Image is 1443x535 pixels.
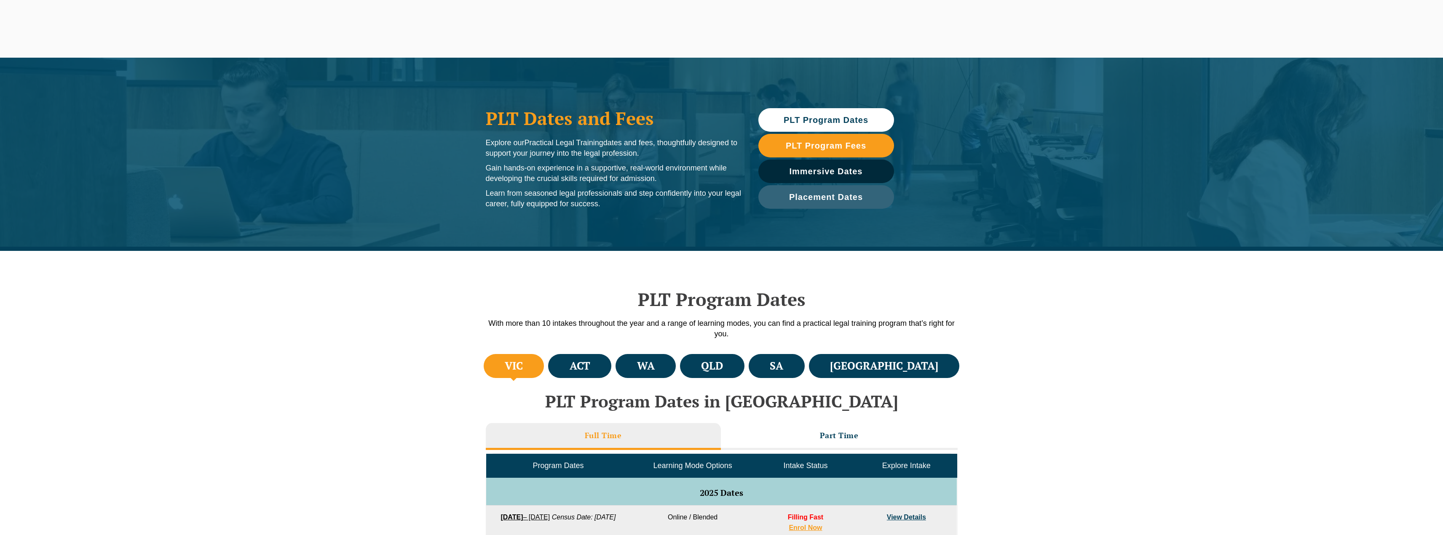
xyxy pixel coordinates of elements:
h4: VIC [505,359,523,373]
span: Filling Fast [788,514,823,521]
span: Immersive Dates [790,167,863,176]
a: PLT Program Dates [758,108,894,132]
span: Explore Intake [882,461,931,470]
span: PLT Program Dates [784,116,868,124]
span: Program Dates [533,461,584,470]
p: Learn from seasoned legal professionals and step confidently into your legal career, fully equipp... [486,188,742,209]
p: Gain hands-on experience in a supportive, real-world environment while developing the crucial ski... [486,163,742,184]
a: PLT Program Fees [758,134,894,157]
a: View Details [887,514,926,521]
p: Explore our dates and fees, thoughtfully designed to support your journey into the legal profession. [486,138,742,159]
a: Placement Dates [758,185,894,209]
span: PLT Program Fees [786,141,866,150]
a: Enrol Now [789,524,822,531]
h2: PLT Program Dates [482,289,962,310]
span: 2025 Dates [700,487,743,498]
span: Intake Status [783,461,827,470]
p: With more than 10 intakes throughout the year and a range of learning modes, you can find a pract... [482,318,962,339]
strong: [DATE] [501,514,523,521]
span: Placement Dates [789,193,863,201]
h4: QLD [701,359,723,373]
h1: PLT Dates and Fees [486,108,742,129]
h3: Part Time [820,431,859,440]
em: Census Date: [DATE] [552,514,616,521]
a: [DATE]– [DATE] [501,514,550,521]
h4: SA [770,359,783,373]
h2: PLT Program Dates in [GEOGRAPHIC_DATA] [482,392,962,410]
a: Immersive Dates [758,160,894,183]
span: Learning Mode Options [653,461,732,470]
h4: [GEOGRAPHIC_DATA] [830,359,938,373]
h3: Full Time [585,431,622,440]
h4: ACT [570,359,590,373]
span: Practical Legal Training [525,138,603,147]
h4: WA [637,359,655,373]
